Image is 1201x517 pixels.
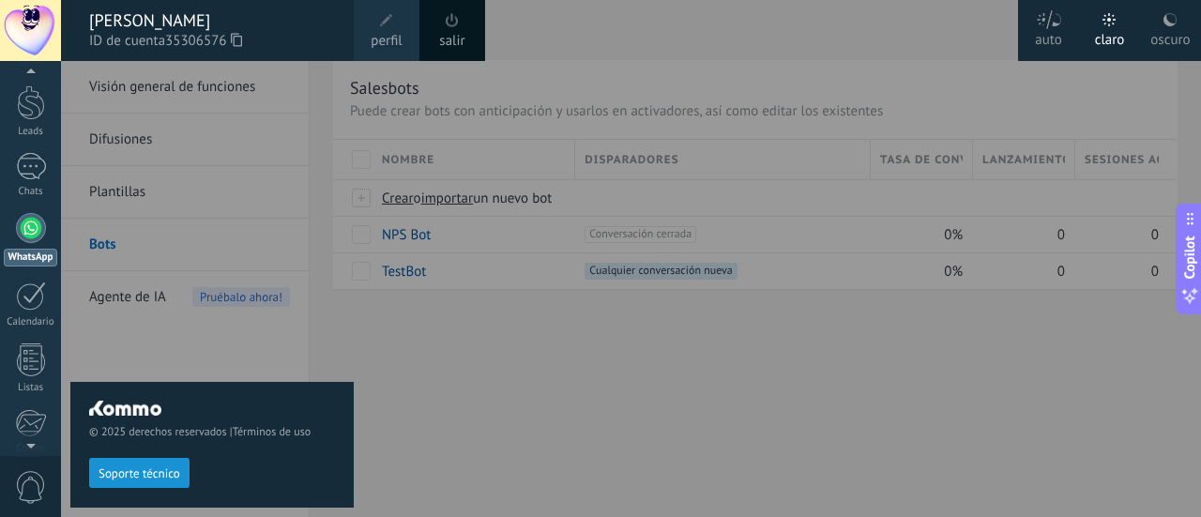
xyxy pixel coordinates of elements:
span: ID de cuenta [89,31,335,52]
a: salir [439,31,464,52]
span: Soporte técnico [99,467,180,480]
div: claro [1095,12,1125,61]
span: Copilot [1180,236,1199,279]
div: oscuro [1150,12,1190,61]
div: Chats [4,186,58,198]
div: auto [1035,12,1062,61]
a: Soporte técnico [89,465,190,479]
button: Soporte técnico [89,458,190,488]
span: 35306576 [165,31,242,52]
span: © 2025 derechos reservados | [89,425,335,439]
a: Términos de uso [233,425,311,439]
div: WhatsApp [4,249,57,266]
span: perfil [371,31,402,52]
div: Calendario [4,316,58,328]
div: Listas [4,382,58,394]
div: Leads [4,126,58,138]
div: [PERSON_NAME] [89,10,335,31]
